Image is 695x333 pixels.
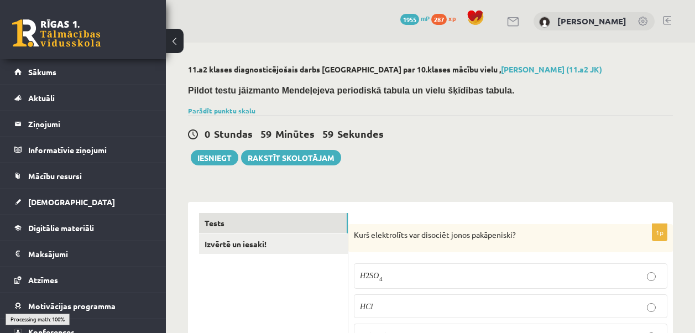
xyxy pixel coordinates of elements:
[360,303,365,312] span: H
[14,85,152,111] a: Aktuāli
[14,293,152,319] a: Motivācijas programma
[199,234,348,254] a: Izvērtē un iesaki!
[400,14,419,25] span: 1955
[354,230,612,241] p: Kurš elektrolīts var disociēt jonos pakāpeniski?
[373,272,379,281] span: O
[652,223,667,241] p: 1p
[647,303,656,312] input: HCl
[448,14,456,23] span: xp
[379,275,383,283] span: 4
[260,127,271,140] span: 59
[191,150,238,165] button: Iesniegt
[14,59,152,85] a: Sākums
[365,303,370,312] span: C
[199,213,348,233] a: Tests
[28,93,55,103] span: Aktuāli
[28,111,152,137] legend: Ziņojumi
[14,215,152,241] a: Digitālie materiāli
[6,314,70,325] div: Processing math: 100%
[431,14,447,25] span: 287
[421,14,430,23] span: mP
[275,127,315,140] span: Minūtes
[369,272,373,281] span: S
[14,189,152,215] a: [DEMOGRAPHIC_DATA]
[14,267,152,293] a: Atzīmes
[431,14,461,23] a: 287 xp
[370,303,373,312] span: l
[14,137,152,163] a: Informatīvie ziņojumi
[337,127,384,140] span: Sekundes
[14,111,152,137] a: Ziņojumi
[188,106,255,115] a: Parādīt punktu skalu
[28,67,56,77] span: Sākums
[214,127,253,140] span: Stundas
[241,150,341,165] a: Rakstīt skolotājam
[14,163,152,189] a: Mācību resursi
[28,301,116,311] span: Motivācijas programma
[205,127,210,140] span: 0
[365,272,369,281] span: 2
[557,15,626,27] a: [PERSON_NAME]
[647,272,656,281] input: H2SO4
[400,14,430,23] a: 1955 mP
[360,272,365,281] span: H
[28,275,58,285] span: Atzīmes
[322,127,333,140] span: 59
[14,241,152,267] a: Maksājumi
[188,86,514,95] b: Pildot testu jāizmanto Mendeļejeva periodiskā tabula un vielu šķīdības tabula.
[28,223,94,233] span: Digitālie materiāli
[28,171,82,181] span: Mācību resursi
[28,241,152,267] legend: Maksājumi
[12,19,101,47] a: Rīgas 1. Tālmācības vidusskola
[539,17,550,28] img: Evelīna Tarvāne
[28,137,152,163] legend: Informatīvie ziņojumi
[28,197,115,207] span: [DEMOGRAPHIC_DATA]
[188,65,673,74] h2: 11.a2 klases diagnosticējošais darbs [GEOGRAPHIC_DATA] par 10.klases mācību vielu ,
[501,64,602,74] a: [PERSON_NAME] (11.a2 JK)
